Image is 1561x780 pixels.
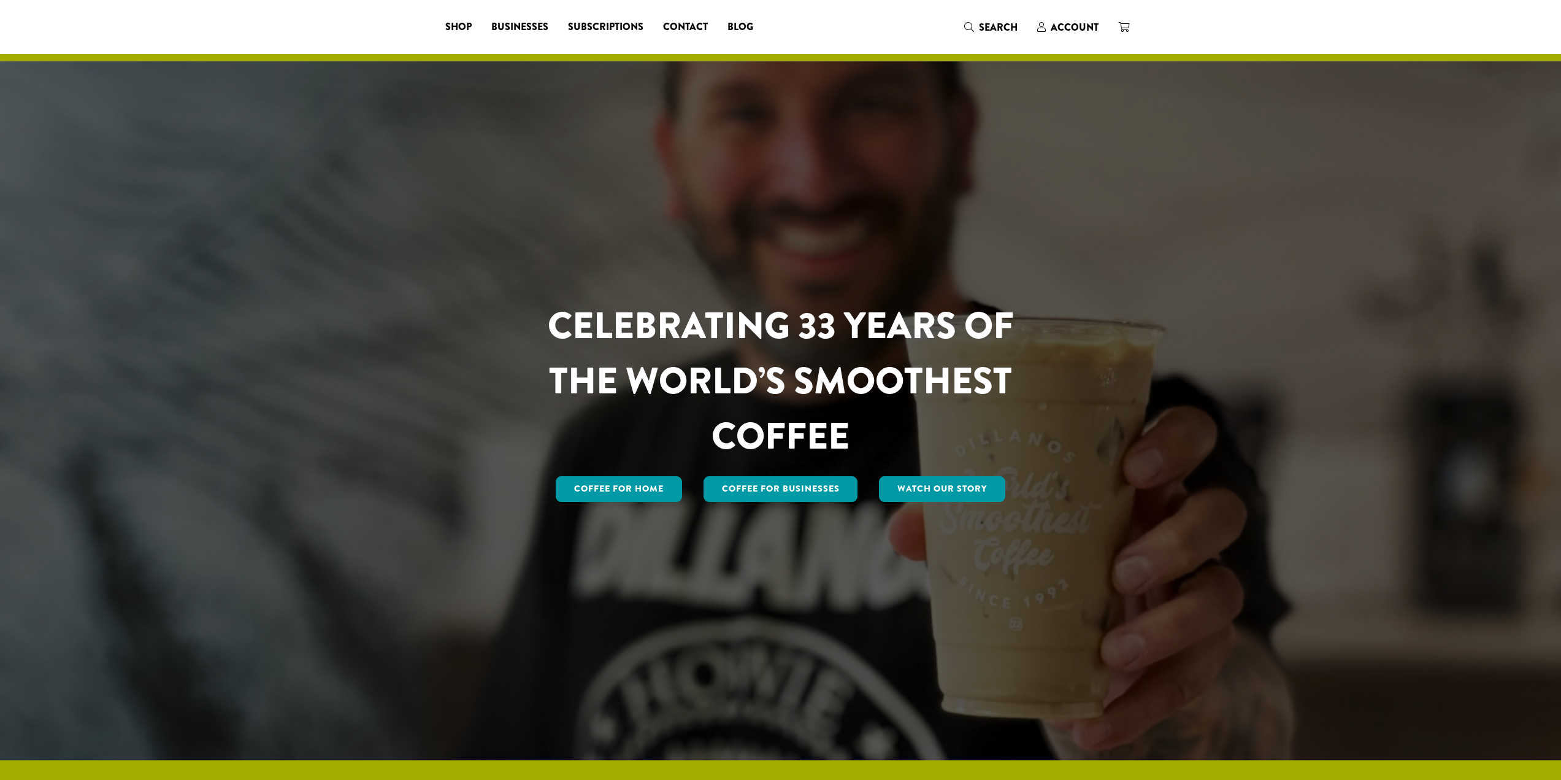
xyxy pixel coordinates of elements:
h1: CELEBRATING 33 YEARS OF THE WORLD’S SMOOTHEST COFFEE [512,298,1050,464]
span: Shop [445,20,472,35]
a: Watch Our Story [879,476,1005,502]
a: Coffee for Home [556,476,682,502]
a: Shop [435,17,481,37]
span: Account [1051,20,1099,34]
span: Contact [663,20,708,35]
span: Subscriptions [568,20,643,35]
a: Coffee For Businesses [704,476,858,502]
span: Businesses [491,20,548,35]
span: Blog [727,20,753,35]
span: Search [979,20,1018,34]
a: Search [954,17,1027,37]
